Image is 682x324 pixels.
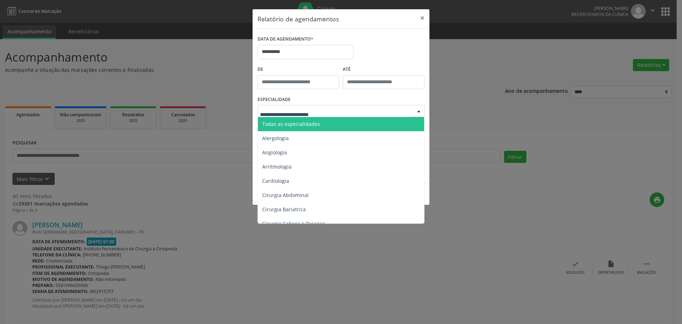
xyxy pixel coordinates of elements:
span: Cirurgia Abdominal [262,192,309,198]
label: ESPECIALIDADE [258,94,291,105]
h5: Relatório de agendamentos [258,14,339,23]
span: Alergologia [262,135,289,142]
span: Angiologia [262,149,287,156]
label: DATA DE AGENDAMENTO [258,34,313,45]
span: Todas as especialidades [262,121,320,127]
label: De [258,64,339,75]
span: Cirurgia Cabeça e Pescoço [262,220,325,227]
label: ATÉ [343,64,424,75]
span: Cardiologia [262,177,289,184]
span: Cirurgia Bariatrica [262,206,306,213]
button: Close [415,9,429,27]
span: Arritmologia [262,163,292,170]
